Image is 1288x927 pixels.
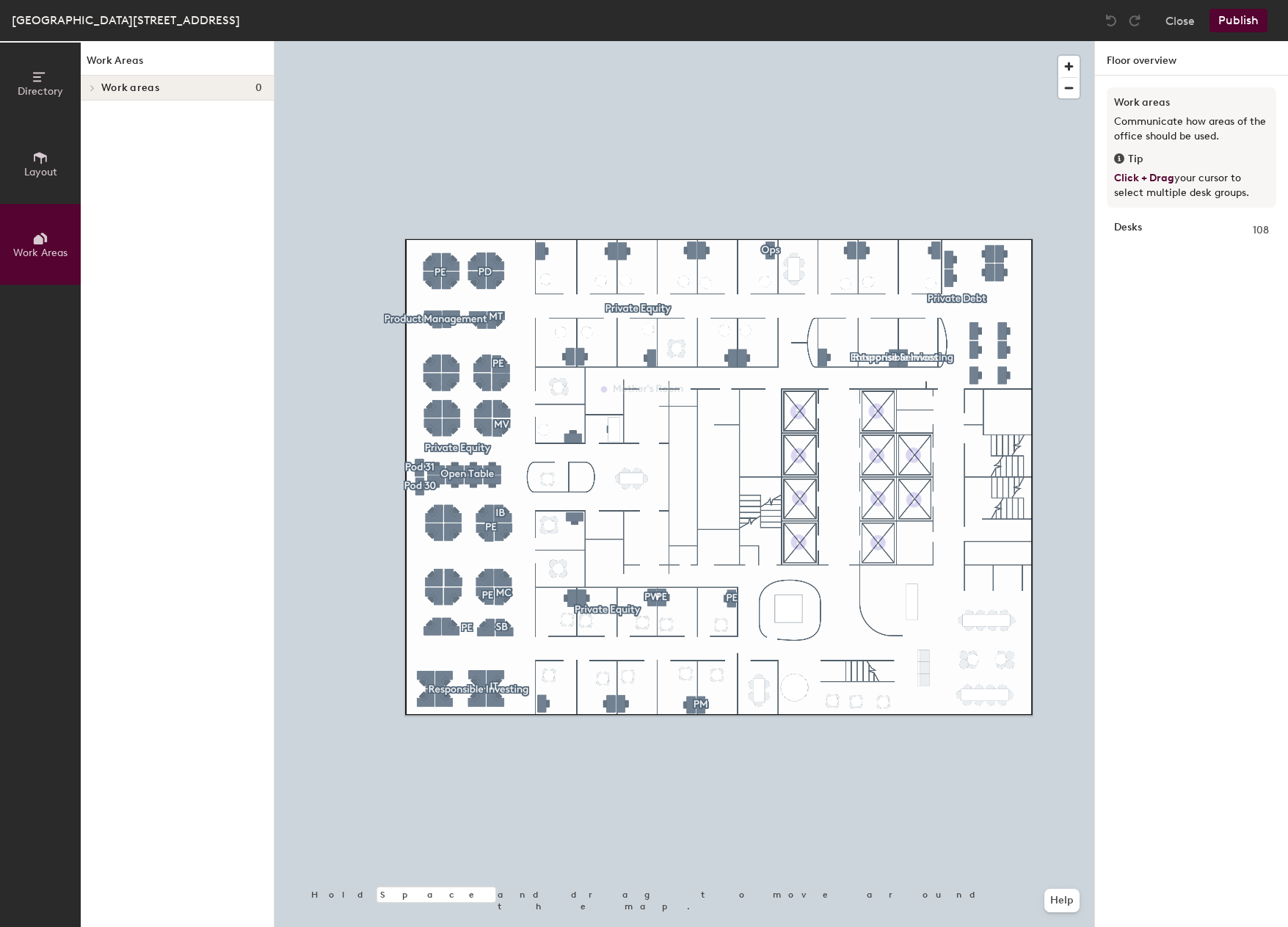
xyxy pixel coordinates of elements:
button: Publish [1209,9,1267,32]
h1: Work Areas [81,53,274,76]
div: Tip [1114,151,1269,167]
span: Work Areas [13,247,68,259]
h1: Floor overview [1095,41,1288,76]
img: Undo [1104,13,1118,28]
span: Layout [24,166,57,178]
h3: Work areas [1114,95,1269,111]
p: Communicate how areas of the office should be used. [1114,114,1269,144]
button: Close [1165,9,1195,32]
strong: Desks [1114,222,1142,239]
div: [GEOGRAPHIC_DATA][STREET_ADDRESS] [12,11,240,29]
span: Click + Drag [1114,172,1174,184]
span: Directory [18,85,63,98]
span: 0 [255,82,262,94]
p: your cursor to select multiple desk groups. [1114,171,1269,200]
button: Help [1044,889,1080,912]
span: 108 [1253,222,1269,239]
span: Work areas [101,82,159,94]
img: Redo [1127,13,1142,28]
